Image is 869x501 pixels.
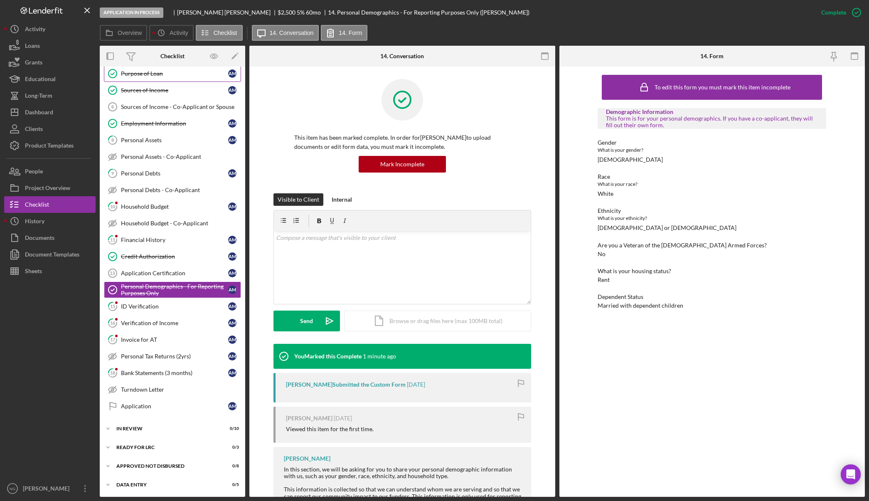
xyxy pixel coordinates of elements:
div: Application [121,403,228,410]
div: People [25,163,43,182]
div: Personal Assets - Co-Applicant [121,153,241,160]
div: A M [228,252,236,261]
a: 18Bank Statements (3 months)AM [104,365,241,381]
div: [PERSON_NAME] [21,480,75,499]
div: Bank Statements (3 months) [121,370,228,376]
div: Ready for LRC [116,445,218,450]
button: Document Templates [4,246,96,263]
button: Checklist [4,196,96,213]
div: History [25,213,44,232]
a: 10Household BudgetAM [104,198,241,215]
time: 2025-09-27 02:19 [334,415,352,422]
div: [DEMOGRAPHIC_DATA] [598,156,663,163]
div: Mark Incomplete [380,156,424,173]
div: Purpose of Loan [121,70,228,77]
a: 17Invoice for ATAM [104,331,241,348]
a: 13Application CertificationAM [104,265,241,281]
label: Checklist [214,30,237,36]
div: A M [228,286,236,294]
div: Household Budget - Co-Applicant [121,220,241,227]
a: Grants [4,54,96,71]
div: Gender [598,139,826,146]
button: Long-Term [4,87,96,104]
a: People [4,163,96,180]
label: Overview [118,30,142,36]
div: White [598,190,613,197]
div: Sources of Income - Co-Applicant or Spouse [121,104,241,110]
button: Overview [100,25,147,41]
div: A M [228,302,236,311]
tspan: 15 [110,304,115,309]
div: Personal Assets [121,137,228,143]
div: Long-Term [25,87,52,106]
div: Application In Process [100,7,163,18]
a: 16Verification of IncomeAM [104,315,241,331]
tspan: 17 [110,337,116,342]
a: Loans [4,37,96,54]
div: Household Budget [121,203,228,210]
div: 0 / 10 [224,426,239,431]
a: Sheets [4,263,96,279]
tspan: 6 [111,104,114,109]
div: ID Verification [121,303,228,310]
button: Activity [4,21,96,37]
div: Race [598,173,826,180]
button: Send [273,311,340,331]
button: 14. Form [321,25,367,41]
div: A M [228,269,236,277]
label: 14. Conversation [270,30,314,36]
button: History [4,213,96,230]
div: Grants [25,54,42,73]
div: Checklist [160,53,185,59]
div: A M [228,119,236,128]
div: 5 % [297,9,305,16]
a: 11Financial HistoryAM [104,232,241,248]
tspan: 8 [111,137,114,143]
div: Personal Debts - Co-Applicant [121,187,241,193]
div: Documents [25,230,54,248]
a: Project Overview [4,180,96,196]
div: 0 / 5 [224,482,239,487]
a: 15ID VerificationAM [104,298,241,315]
div: Visible to Client [278,193,319,206]
div: This form is for your personal demographics. If you have a co-applicant, they will fill out their... [606,115,818,128]
div: Send [300,311,313,331]
div: Clients [25,121,43,139]
div: Married with dependent children [598,302,683,309]
button: Dashboard [4,104,96,121]
div: Activity [25,21,45,39]
span: $2,500 [278,9,295,16]
div: Dashboard [25,104,53,123]
div: Loans [25,37,40,56]
div: Demographic Information [606,109,818,115]
div: Rent [598,276,610,283]
a: Personal Assets - Co-Applicant [104,148,241,165]
button: Documents [4,230,96,246]
div: In this section, we will be asking for you to share your personal demographic information with us... [284,466,523,479]
button: 14. Conversation [252,25,319,41]
a: 9Personal DebtsAM [104,165,241,182]
div: What is your ethnicity? [598,214,826,222]
div: Application Certification [121,270,228,276]
a: Purpose of LoanAM [104,65,241,82]
div: 14. Form [700,53,724,59]
a: Educational [4,71,96,87]
div: Dependent Status [598,294,826,300]
div: Verification of Income [121,320,228,326]
div: Approved Not Disbursed [116,464,218,469]
div: A M [228,69,236,78]
text: NG [10,486,15,491]
div: A M [228,86,236,94]
div: Educational [25,71,56,89]
button: Internal [327,193,356,206]
button: Activity [149,25,193,41]
div: [DEMOGRAPHIC_DATA] or [DEMOGRAPHIC_DATA] [598,225,736,231]
div: 0 / 3 [224,445,239,450]
a: Sources of IncomeAM [104,82,241,99]
div: [PERSON_NAME] Submitted the Custom Form [286,381,406,388]
a: Clients [4,121,96,137]
a: 6Sources of Income - Co-Applicant or Spouse [104,99,241,115]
